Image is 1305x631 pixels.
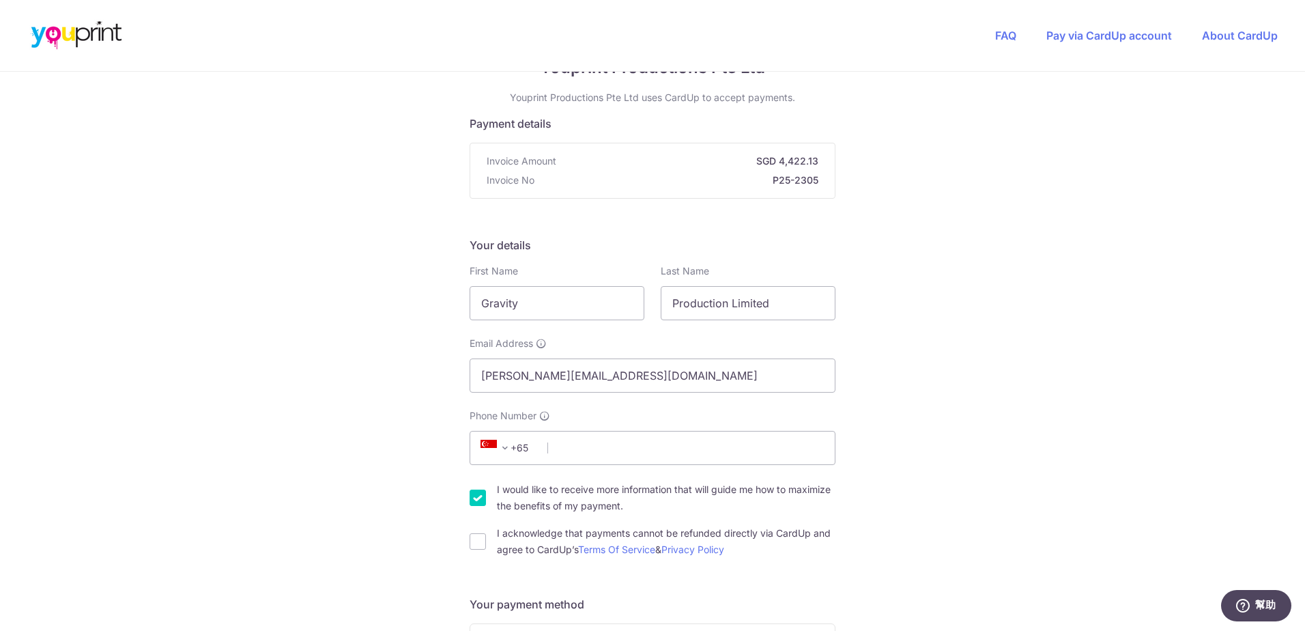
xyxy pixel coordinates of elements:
label: I would like to receive more information that will guide me how to maximize the benefits of my pa... [497,481,835,514]
h5: Your payment method [470,596,835,613]
a: Pay via CardUp account [1046,29,1172,42]
a: Privacy Policy [661,544,724,555]
a: FAQ [995,29,1016,42]
label: Last Name [661,264,709,278]
strong: P25-2305 [540,173,818,187]
span: +65 [481,440,513,456]
h5: Your details [470,237,835,253]
span: Phone Number [470,409,536,423]
h5: Payment details [470,115,835,132]
span: +65 [476,440,538,456]
input: Last name [661,286,835,320]
span: Invoice Amount [487,154,556,168]
iframe: 開啟您可用於找到更多資訊的 Widget [1220,590,1291,624]
span: Email Address [470,337,533,350]
a: Terms Of Service [578,544,655,555]
input: First name [470,286,644,320]
label: I acknowledge that payments cannot be refunded directly via CardUp and agree to CardUp’s & [497,525,835,558]
label: First Name [470,264,518,278]
p: Youprint Productions Pte Ltd uses CardUp to accept payments. [470,91,835,104]
strong: SGD 4,422.13 [562,154,818,168]
input: Email address [470,359,835,393]
a: About CardUp [1202,29,1278,42]
span: Invoice No [487,173,534,187]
